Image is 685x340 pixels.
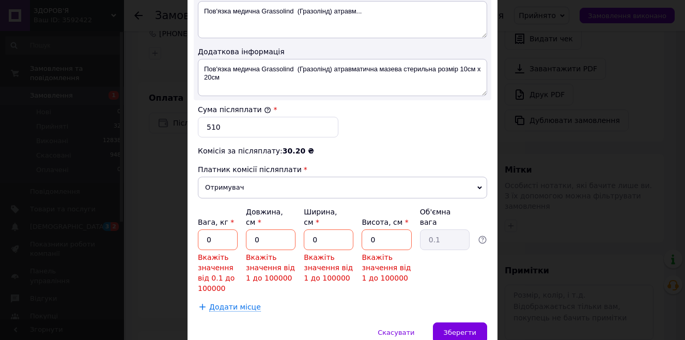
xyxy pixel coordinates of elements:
[246,208,283,226] label: Довжина, см
[198,218,234,226] label: Вага, кг
[198,59,487,96] textarea: Пов'язка медична Grassolind (Гразолінд) атравматична мазева стерильна розмір 10см х 20см
[198,165,302,174] span: Платник комісії післяплати
[198,1,487,38] textarea: Пов'язка медична Grassolind (Гразолінд) атравм...
[362,218,408,226] label: Висота, см
[198,146,487,156] div: Комісія за післяплату:
[198,253,235,292] span: Вкажіть значення від 0.1 до 100000
[198,177,487,198] span: Отримувач
[246,253,295,282] span: Вкажіть значення від 1 до 100000
[420,207,470,227] div: Об'ємна вага
[283,147,314,155] span: 30.20 ₴
[444,329,476,336] span: Зберегти
[198,105,271,114] label: Сума післяплати
[362,253,411,282] span: Вкажіть значення від 1 до 100000
[209,303,261,312] span: Додати місце
[304,253,353,282] span: Вкажіть значення від 1 до 100000
[198,47,487,57] div: Додаткова інформація
[304,208,337,226] label: Ширина, см
[378,329,414,336] span: Скасувати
